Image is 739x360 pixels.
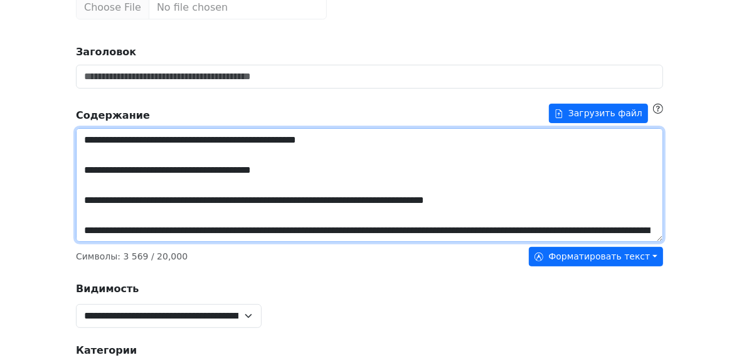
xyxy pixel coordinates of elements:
p: Символы : / 20,000 [76,250,188,263]
strong: Категории [76,344,137,356]
strong: Содержание [76,108,150,123]
span: 3 569 [123,251,148,261]
button: Форматировать текст [529,247,663,266]
button: Содержание [549,104,648,123]
strong: Заголовок [76,46,136,58]
strong: Видимость [76,283,139,295]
